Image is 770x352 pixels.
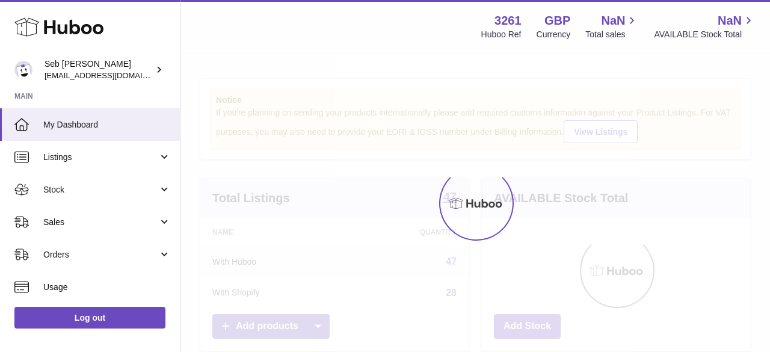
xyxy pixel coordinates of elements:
[14,307,165,329] a: Log out
[654,29,756,40] span: AVAILABLE Stock Total
[43,184,158,196] span: Stock
[43,152,158,163] span: Listings
[718,13,742,29] span: NaN
[43,217,158,228] span: Sales
[585,29,639,40] span: Total sales
[14,61,32,79] img: internalAdmin-3261@internal.huboo.com
[43,282,171,293] span: Usage
[585,13,639,40] a: NaN Total sales
[537,29,571,40] div: Currency
[43,119,171,131] span: My Dashboard
[45,58,153,81] div: Seb [PERSON_NAME]
[654,13,756,40] a: NaN AVAILABLE Stock Total
[544,13,570,29] strong: GBP
[43,249,158,261] span: Orders
[481,29,522,40] div: Huboo Ref
[494,13,522,29] strong: 3261
[601,13,625,29] span: NaN
[45,70,177,80] span: [EMAIL_ADDRESS][DOMAIN_NAME]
